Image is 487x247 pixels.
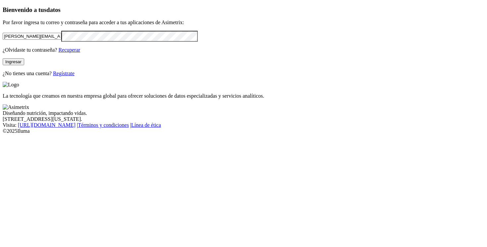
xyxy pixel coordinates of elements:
[3,20,484,25] p: Por favor ingresa tu correo y contraseña para acceder a tus aplicaciones de Asimetrix:
[3,128,484,134] div: © 2025 Iluma
[78,122,129,128] a: Términos y condiciones
[18,122,76,128] a: [URL][DOMAIN_NAME]
[3,116,484,122] div: [STREET_ADDRESS][US_STATE].
[3,122,484,128] div: Visita : | |
[58,47,80,53] a: Recuperar
[3,6,484,14] h3: Bienvenido a tus
[46,6,61,13] span: datos
[3,33,61,40] input: Tu correo
[3,71,484,76] p: ¿No tienes una cuenta?
[3,104,29,110] img: Asimetrix
[53,71,75,76] a: Regístrate
[131,122,161,128] a: Línea de ética
[3,82,19,88] img: Logo
[3,58,24,65] button: Ingresar
[3,110,484,116] div: Diseñando nutrición, impactando vidas.
[3,93,484,99] p: La tecnología que creamos en nuestra empresa global para ofrecer soluciones de datos especializad...
[3,47,484,53] p: ¿Olvidaste tu contraseña?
